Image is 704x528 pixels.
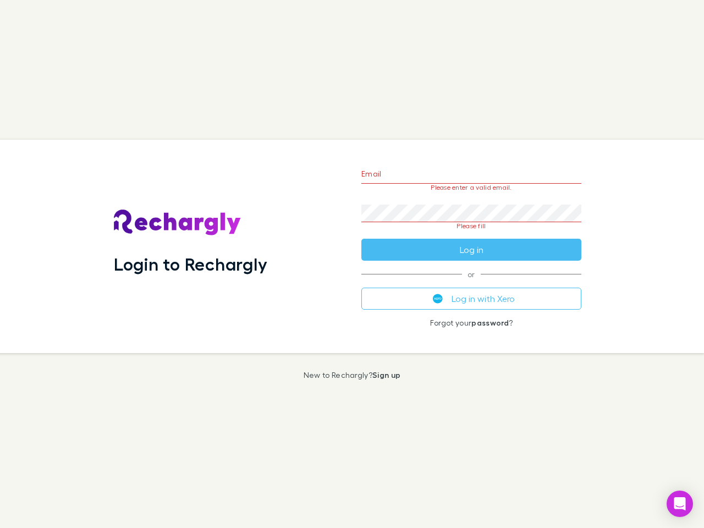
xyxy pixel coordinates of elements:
img: Xero's logo [433,294,443,304]
a: password [471,318,509,327]
img: Rechargly's Logo [114,210,241,236]
p: New to Rechargly? [304,371,401,380]
p: Please enter a valid email. [361,184,581,191]
div: Open Intercom Messenger [667,491,693,517]
button: Log in with Xero [361,288,581,310]
p: Please fill [361,222,581,230]
h1: Login to Rechargly [114,254,267,274]
a: Sign up [372,370,400,380]
p: Forgot your ? [361,318,581,327]
span: or [361,274,581,274]
button: Log in [361,239,581,261]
